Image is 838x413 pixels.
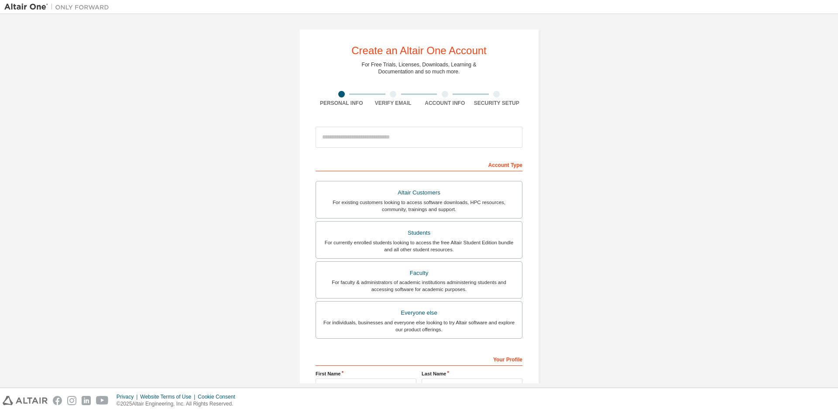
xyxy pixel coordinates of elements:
div: Cookie Consent [198,393,240,400]
div: For currently enrolled students looking to access the free Altair Student Edition bundle and all ... [321,239,517,253]
div: Altair Customers [321,187,517,199]
div: Account Type [316,157,522,171]
div: For individuals, businesses and everyone else looking to try Altair software and explore our prod... [321,319,517,333]
img: Altair One [4,3,113,11]
p: © 2025 Altair Engineering, Inc. All Rights Reserved. [117,400,240,408]
div: Privacy [117,393,140,400]
label: First Name [316,370,416,377]
div: For existing customers looking to access software downloads, HPC resources, community, trainings ... [321,199,517,213]
div: Create an Altair One Account [351,45,487,56]
div: Account Info [419,100,471,107]
div: Students [321,227,517,239]
div: Website Terms of Use [140,393,198,400]
div: Your Profile [316,352,522,366]
div: Security Setup [471,100,523,107]
img: instagram.svg [67,396,76,405]
img: altair_logo.svg [3,396,48,405]
div: Personal Info [316,100,367,107]
img: linkedin.svg [82,396,91,405]
label: Last Name [422,370,522,377]
div: Verify Email [367,100,419,107]
div: Faculty [321,267,517,279]
div: For faculty & administrators of academic institutions administering students and accessing softwa... [321,279,517,293]
img: youtube.svg [96,396,109,405]
img: facebook.svg [53,396,62,405]
div: For Free Trials, Licenses, Downloads, Learning & Documentation and so much more. [362,61,477,75]
div: Everyone else [321,307,517,319]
